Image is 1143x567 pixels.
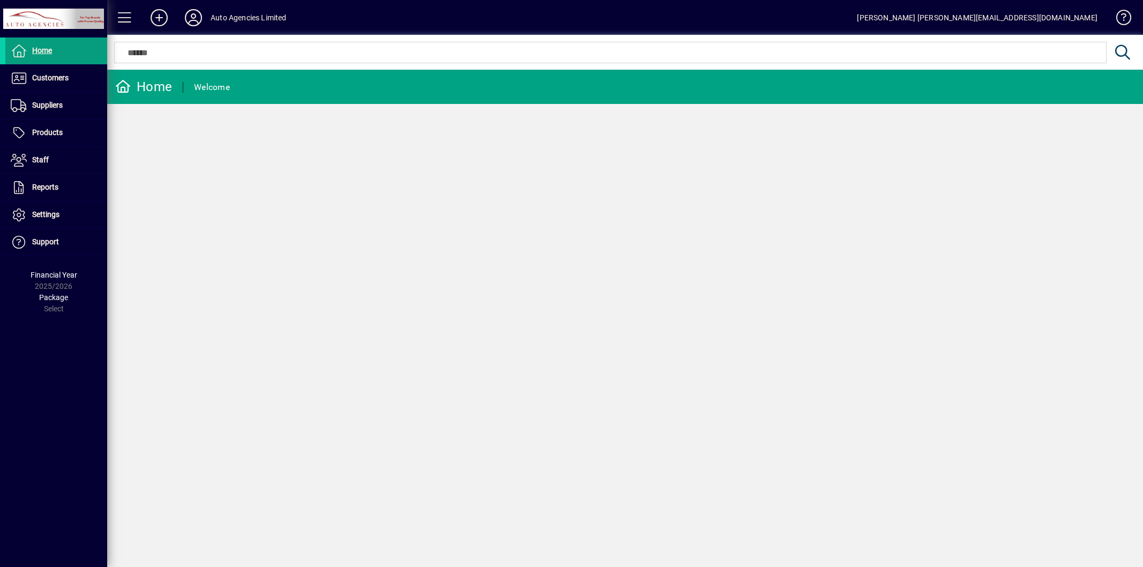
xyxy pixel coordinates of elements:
[32,210,59,219] span: Settings
[857,9,1097,26] div: [PERSON_NAME] [PERSON_NAME][EMAIL_ADDRESS][DOMAIN_NAME]
[32,73,69,82] span: Customers
[194,79,230,96] div: Welcome
[142,8,176,27] button: Add
[32,237,59,246] span: Support
[5,229,107,256] a: Support
[5,92,107,119] a: Suppliers
[5,174,107,201] a: Reports
[5,147,107,174] a: Staff
[32,101,63,109] span: Suppliers
[1108,2,1130,37] a: Knowledge Base
[5,202,107,228] a: Settings
[5,120,107,146] a: Products
[115,78,172,95] div: Home
[31,271,77,279] span: Financial Year
[32,155,49,164] span: Staff
[32,183,58,191] span: Reports
[5,65,107,92] a: Customers
[211,9,287,26] div: Auto Agencies Limited
[32,128,63,137] span: Products
[32,46,52,55] span: Home
[39,293,68,302] span: Package
[176,8,211,27] button: Profile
